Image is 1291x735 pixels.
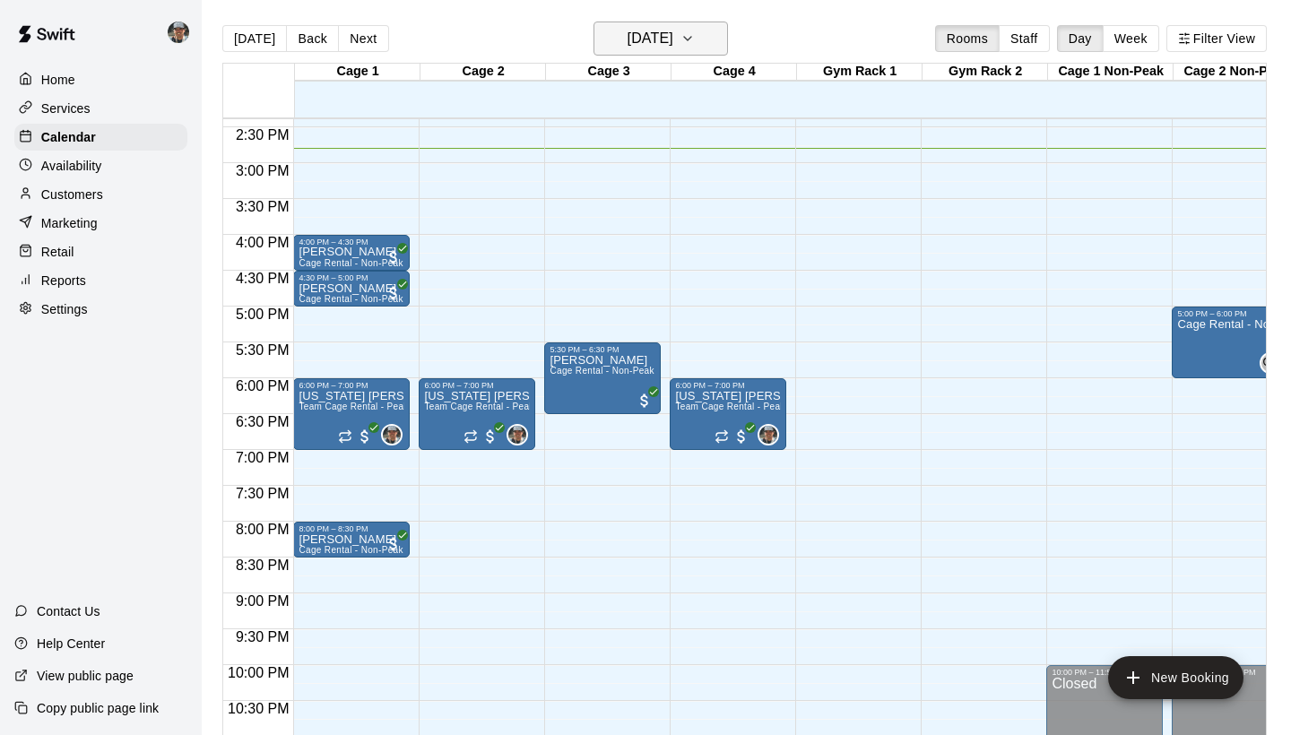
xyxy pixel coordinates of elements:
[628,26,673,51] h6: [DATE]
[594,22,728,56] button: [DATE]
[424,402,533,411] span: Team Cage Rental - Peak
[299,524,404,533] div: 8:00 PM – 8:30 PM
[14,296,187,323] div: Settings
[385,248,403,266] span: All customers have paid
[1057,25,1104,52] button: Day
[419,378,535,450] div: 6:00 PM – 7:00 PM: Texas Sandlot - Davis
[293,271,410,307] div: 4:30 PM – 5:00 PM: Brandon Hamilton
[14,124,187,151] a: Calendar
[765,424,779,445] span: Adam Broyles
[670,378,786,450] div: 6:00 PM – 7:00 PM: Texas Sandlot - Davis
[14,238,187,265] a: Retail
[299,545,403,555] span: Cage Rental - Non-Peak
[299,258,403,268] span: Cage Rental - Non-Peak
[164,14,202,50] div: Adam Broyles
[41,128,96,146] p: Calendar
[1260,352,1281,374] div: G S
[1177,309,1283,318] div: 5:00 PM – 6:00 PM
[388,424,403,445] span: Adam Broyles
[550,345,655,354] div: 5:30 PM – 6:30 PM
[1052,668,1157,677] div: 10:00 PM – 11:59 PM
[14,66,187,93] a: Home
[14,152,187,179] a: Availability
[37,699,159,717] p: Copy public page link
[356,428,374,445] span: All customers have paid
[14,95,187,122] a: Services
[385,284,403,302] span: All customers have paid
[381,424,403,445] div: Adam Broyles
[293,378,410,450] div: 6:00 PM – 7:00 PM: Texas Sandlot - Davis
[37,635,105,653] p: Help Center
[231,629,294,644] span: 9:30 PM
[293,235,410,271] div: 4:00 PM – 4:30 PM: Brandon Hamilton
[231,593,294,609] span: 9:00 PM
[41,214,98,232] p: Marketing
[1172,307,1288,378] div: 5:00 PM – 6:00 PM: Cage Rental - Non-Peak
[546,64,671,81] div: Cage 3
[37,602,100,620] p: Contact Us
[231,342,294,358] span: 5:30 PM
[420,64,546,81] div: Cage 2
[231,307,294,322] span: 5:00 PM
[481,428,499,445] span: All customers have paid
[41,300,88,318] p: Settings
[385,535,403,553] span: All customers have paid
[14,210,187,237] a: Marketing
[299,381,404,390] div: 6:00 PM – 7:00 PM
[293,522,410,558] div: 8:00 PM – 8:30 PM: Carter Martinez
[295,64,420,81] div: Cage 1
[14,267,187,294] a: Reports
[299,238,404,246] div: 4:00 PM – 4:30 PM
[231,163,294,178] span: 3:00 PM
[671,64,797,81] div: Cage 4
[231,271,294,286] span: 4:30 PM
[231,199,294,214] span: 3:30 PM
[37,667,134,685] p: View public page
[999,25,1050,52] button: Staff
[223,665,293,680] span: 10:00 PM
[383,426,401,444] img: Adam Broyles
[41,186,103,203] p: Customers
[507,424,528,445] div: Adam Broyles
[424,381,530,390] div: 6:00 PM – 7:00 PM
[41,272,86,290] p: Reports
[41,71,75,89] p: Home
[299,273,404,282] div: 4:30 PM – 5:00 PM
[299,294,403,304] span: Cage Rental - Non-Peak
[231,414,294,429] span: 6:30 PM
[14,181,187,208] div: Customers
[550,366,654,376] span: Cage Rental - Non-Peak
[732,428,750,445] span: All customers have paid
[544,342,661,414] div: 5:30 PM – 6:30 PM: Ryan Mitchell
[759,426,777,444] img: Adam Broyles
[231,235,294,250] span: 4:00 PM
[41,243,74,261] p: Retail
[508,426,526,444] img: Adam Broyles
[41,157,102,175] p: Availability
[231,486,294,501] span: 7:30 PM
[338,429,352,444] span: Recurring event
[935,25,1000,52] button: Rooms
[675,402,784,411] span: Team Cage Rental - Peak
[222,25,287,52] button: [DATE]
[1103,25,1159,52] button: Week
[231,450,294,465] span: 7:00 PM
[299,402,408,411] span: Team Cage Rental - Peak
[514,424,528,445] span: Adam Broyles
[41,99,91,117] p: Services
[168,22,189,43] img: Adam Broyles
[464,429,478,444] span: Recurring event
[636,392,654,410] span: All customers have paid
[923,64,1048,81] div: Gym Rack 2
[231,522,294,537] span: 8:00 PM
[231,127,294,143] span: 2:30 PM
[715,429,729,444] span: Recurring event
[1048,64,1174,81] div: Cage 1 Non-Peak
[286,25,339,52] button: Back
